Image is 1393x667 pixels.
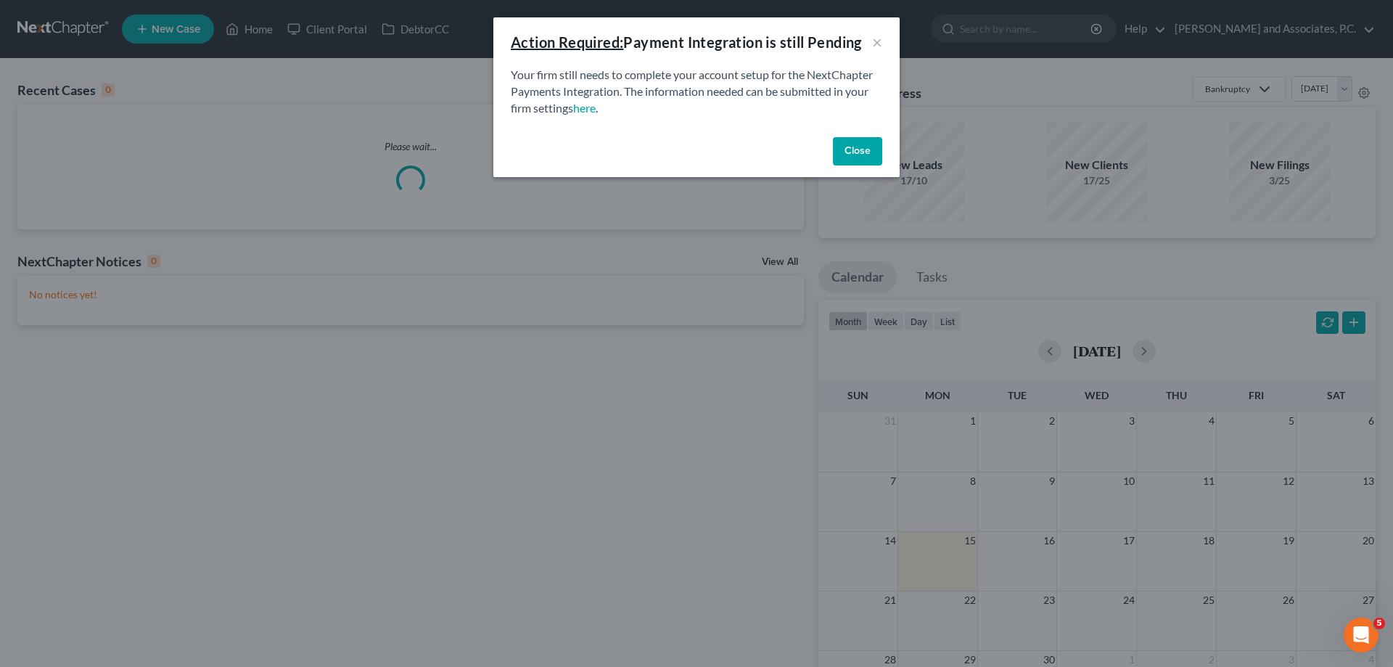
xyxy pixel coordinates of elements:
button: Close [833,137,882,166]
button: × [872,33,882,51]
p: Your firm still needs to complete your account setup for the NextChapter Payments Integration. Th... [511,67,882,117]
iframe: Intercom live chat [1344,618,1378,652]
span: 5 [1373,618,1385,629]
div: Payment Integration is still Pending [511,32,862,52]
a: here [573,101,596,115]
u: Action Required: [511,33,623,51]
